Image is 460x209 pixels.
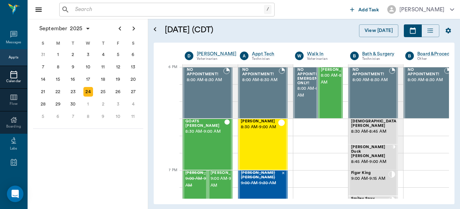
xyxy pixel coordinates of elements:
span: 2025 [69,24,84,33]
div: Wednesday, September 3, 2025 [83,50,93,59]
div: BOOKED, 8:00 AM - 8:30 AM [238,67,288,119]
a: Bath & Surgery [362,51,395,57]
div: S [125,38,141,48]
div: CHECKED_IN, 8:45 AM - 9:00 AM [348,144,398,170]
div: Sunday, October 5, 2025 [38,112,48,121]
div: Saturday, September 27, 2025 [128,87,138,97]
div: Other [417,56,459,62]
div: S [35,38,51,48]
div: CHECKED_IN, 8:30 AM - 8:45 AM [348,119,398,144]
span: NO APPOINTMENT! [352,68,389,77]
span: [PERSON_NAME] [PERSON_NAME] [241,171,281,180]
a: Walk In [307,51,340,57]
div: Appts [9,55,18,60]
span: [PERSON_NAME] [185,171,220,175]
div: / [264,5,272,14]
button: Previous page [113,22,127,35]
a: Board &Procedures [417,51,459,57]
div: Saturday, October 11, 2025 [128,112,138,121]
div: T [95,38,111,48]
span: [PERSON_NAME] [241,119,278,124]
div: Tuesday, September 16, 2025 [68,75,78,84]
div: Messages [6,40,22,45]
div: [PERSON_NAME] [197,51,236,57]
div: Monday, September 15, 2025 [53,75,63,84]
div: Thursday, September 4, 2025 [98,50,108,59]
div: Tuesday, September 30, 2025 [68,99,78,109]
span: 9:00 AM - 9:30 AM [211,175,245,189]
div: Monday, September 29, 2025 [53,99,63,109]
span: 8:45 AM - 9:00 AM [351,158,392,165]
div: W [295,52,304,60]
div: Thursday, September 11, 2025 [98,62,108,72]
div: Thursday, October 2, 2025 [98,99,108,109]
span: NO APPOINTMENT! [408,68,444,77]
span: [PERSON_NAME] Duck [PERSON_NAME] [351,145,392,158]
div: T [65,38,81,48]
div: BOOKED, 8:00 AM - 8:30 AM [403,67,453,119]
div: Monday, October 6, 2025 [53,112,63,121]
a: Appt Tech [252,51,285,57]
div: B [350,52,359,60]
div: Thursday, September 25, 2025 [98,87,108,97]
div: Today, Wednesday, September 24, 2025 [83,87,93,97]
div: [PERSON_NAME] [399,5,444,14]
span: [PERSON_NAME] [321,68,355,72]
div: Open Intercom Messenger [7,186,23,202]
button: September2025 [36,22,94,35]
span: 8:00 AM - 8:30 AM [297,85,329,99]
div: W [81,38,96,48]
div: Wednesday, September 10, 2025 [83,62,93,72]
span: 8:00 AM - 8:30 AM [352,77,389,84]
span: 9:00 AM - 9:30 AM [241,180,281,187]
div: Monday, September 1, 2025 [53,50,63,59]
span: 8:00 AM - 8:30 AM [187,77,223,84]
button: Add Task [347,3,382,16]
button: Close drawer [32,3,45,16]
span: NO APPOINTMENT! [242,68,279,77]
div: Friday, September 26, 2025 [113,87,123,97]
div: Wednesday, October 1, 2025 [83,99,93,109]
div: Sunday, September 21, 2025 [38,87,48,97]
div: Veterinarian [197,56,236,62]
div: Sunday, August 31, 2025 [38,50,48,59]
div: Friday, September 19, 2025 [113,75,123,84]
span: [DEMOGRAPHIC_DATA][PERSON_NAME] [351,119,398,128]
div: Monday, September 22, 2025 [53,87,63,97]
div: Technician [362,56,395,62]
div: BOOKED, 8:00 AM - 8:30 AM [348,67,398,119]
span: [PERSON_NAME] [211,171,245,175]
span: 8:00 AM - 8:30 AM [321,72,355,86]
div: Sunday, September 7, 2025 [38,62,48,72]
div: Thursday, October 9, 2025 [98,112,108,121]
div: Technician [252,56,285,62]
span: September [38,24,69,33]
div: A [240,52,248,60]
div: CHECKED_OUT, 8:30 AM - 9:00 AM [238,119,288,170]
button: Next page [127,22,141,35]
div: Friday, October 3, 2025 [113,99,123,109]
div: CHECKED_OUT, 8:30 AM - 9:00 AM [183,119,233,170]
div: Saturday, September 20, 2025 [128,75,138,84]
button: Open calendar [151,16,159,43]
span: 8:30 AM - 9:00 AM [241,124,278,131]
div: CHECKED_IN, 9:00 AM - 9:15 AM [348,170,398,196]
div: Saturday, October 4, 2025 [128,99,138,109]
button: View [DATE] [359,24,398,37]
div: Labs [10,146,17,151]
span: NO APPOINTMENT! EMERGENCY ONLY! [297,68,329,85]
span: 8:30 AM - 8:45 AM [351,128,398,135]
div: Sunday, September 28, 2025 [38,99,48,109]
span: 9:00 AM - 9:30 AM [185,175,220,189]
span: Smiley Spay [351,197,388,201]
div: Saturday, September 6, 2025 [128,50,138,59]
input: Search [72,5,264,14]
div: Thursday, September 18, 2025 [98,75,108,84]
span: NO APPOINTMENT! [187,68,223,77]
div: Sunday, September 14, 2025 [38,75,48,84]
div: 7 PM [159,167,177,184]
span: GOATS [PERSON_NAME] [185,119,224,128]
